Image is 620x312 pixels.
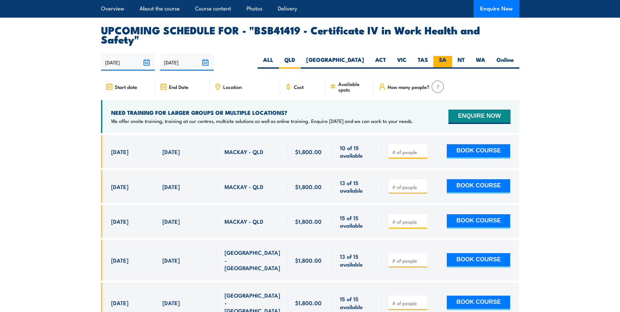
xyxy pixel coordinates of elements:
input: To date [160,54,214,71]
span: [DATE] [162,299,180,306]
span: MACKAY - QLD [225,183,263,190]
span: $1,800.00 [295,217,322,225]
span: [DATE] [162,217,180,225]
label: ACT [370,56,392,69]
button: BOOK COURSE [447,253,510,268]
button: BOOK COURSE [447,214,510,229]
input: # of people [392,257,425,264]
span: $1,800.00 [295,148,322,155]
span: Location [223,84,242,90]
span: [DATE] [111,217,128,225]
label: QLD [279,56,301,69]
span: 10 of 15 available [340,144,374,159]
span: [DATE] [162,148,180,155]
span: [DATE] [111,256,128,264]
button: ENQUIRE NOW [448,110,510,124]
p: We offer onsite training, training at our centres, multisite solutions as well as online training... [111,118,413,124]
span: [GEOGRAPHIC_DATA] - [GEOGRAPHIC_DATA] [225,249,281,271]
span: [DATE] [162,256,180,264]
span: How many people? [388,84,429,90]
input: # of people [392,184,425,190]
span: End Date [169,84,189,90]
label: TAS [412,56,433,69]
span: $1,800.00 [295,256,322,264]
label: [GEOGRAPHIC_DATA] [301,56,370,69]
h2: UPCOMING SCHEDULE FOR - "BSB41419 - Certificate IV in Work Health and Safety" [101,25,519,43]
span: Available spots [338,81,369,92]
span: $1,800.00 [295,183,322,190]
span: MACKAY - QLD [225,217,263,225]
h4: NEED TRAINING FOR LARGER GROUPS OR MULTIPLE LOCATIONS? [111,109,413,116]
span: [DATE] [111,148,128,155]
label: WA [470,56,491,69]
span: $1,800.00 [295,299,322,306]
span: Start date [115,84,137,90]
span: [DATE] [111,183,128,190]
button: BOOK COURSE [447,296,510,310]
span: 15 of 15 available [340,295,374,310]
span: [DATE] [162,183,180,190]
label: NT [452,56,470,69]
label: Online [491,56,519,69]
span: MACKAY - QLD [225,148,263,155]
button: BOOK COURSE [447,179,510,194]
span: Cost [294,84,304,90]
label: VIC [392,56,412,69]
input: From date [101,54,155,71]
input: # of people [392,149,425,155]
input: # of people [392,218,425,225]
span: [DATE] [111,299,128,306]
span: 13 of 15 available [340,252,374,268]
span: 13 of 15 available [340,179,374,194]
button: BOOK COURSE [447,144,510,159]
span: 15 of 15 available [340,214,374,229]
label: SA [433,56,452,69]
input: # of people [392,300,425,306]
label: ALL [258,56,279,69]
